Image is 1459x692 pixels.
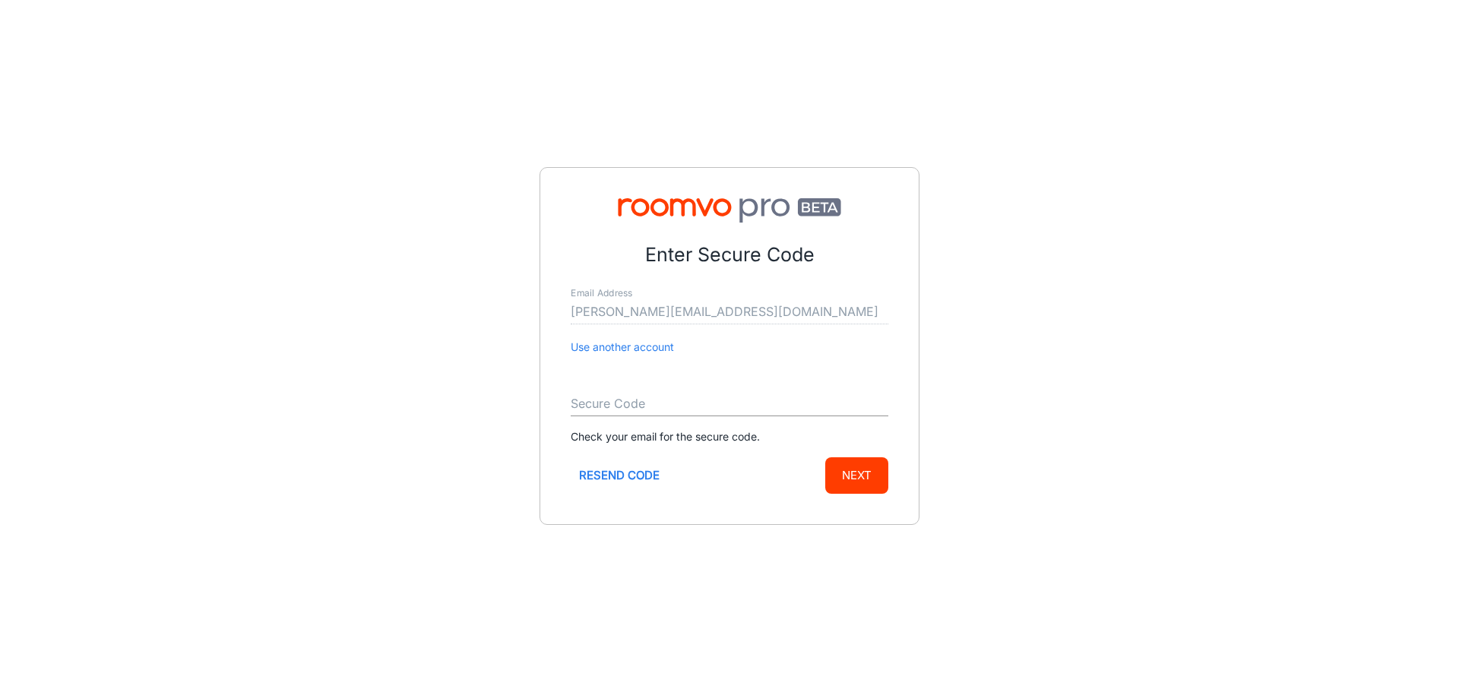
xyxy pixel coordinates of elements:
[571,198,888,223] img: Roomvo PRO Beta
[571,241,888,270] p: Enter Secure Code
[571,457,668,494] button: Resend code
[571,300,888,324] input: myname@example.com
[825,457,888,494] button: Next
[571,392,888,416] input: Enter secure code
[571,287,632,300] label: Email Address
[571,339,674,355] button: Use another account
[571,428,888,445] p: Check your email for the secure code.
